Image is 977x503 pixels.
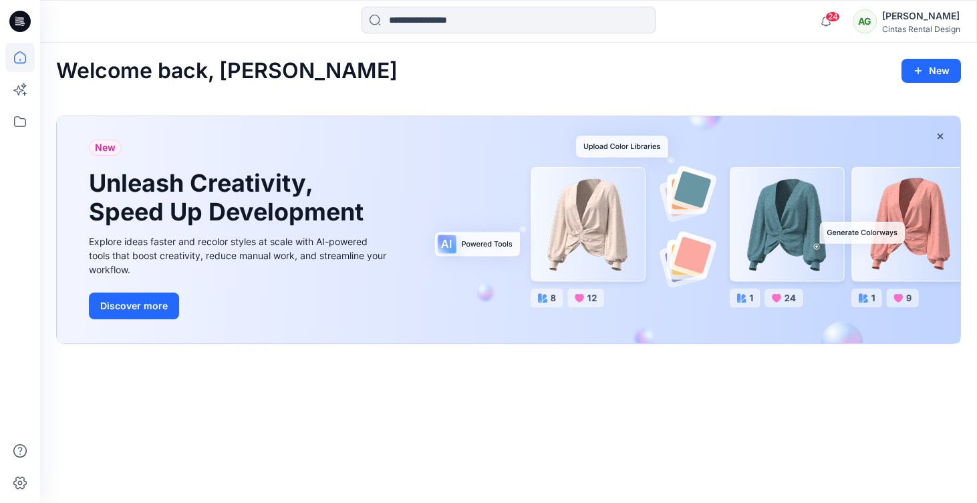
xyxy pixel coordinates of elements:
[89,169,370,226] h1: Unleash Creativity, Speed Up Development
[89,234,390,277] div: Explore ideas faster and recolor styles at scale with AI-powered tools that boost creativity, red...
[882,24,960,34] div: Cintas Rental Design
[825,11,840,22] span: 24
[56,59,398,83] h2: Welcome back, [PERSON_NAME]
[89,293,179,319] button: Discover more
[95,140,116,156] span: New
[882,8,960,24] div: [PERSON_NAME]
[853,9,877,33] div: AG
[89,293,390,319] a: Discover more
[901,59,961,83] button: New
